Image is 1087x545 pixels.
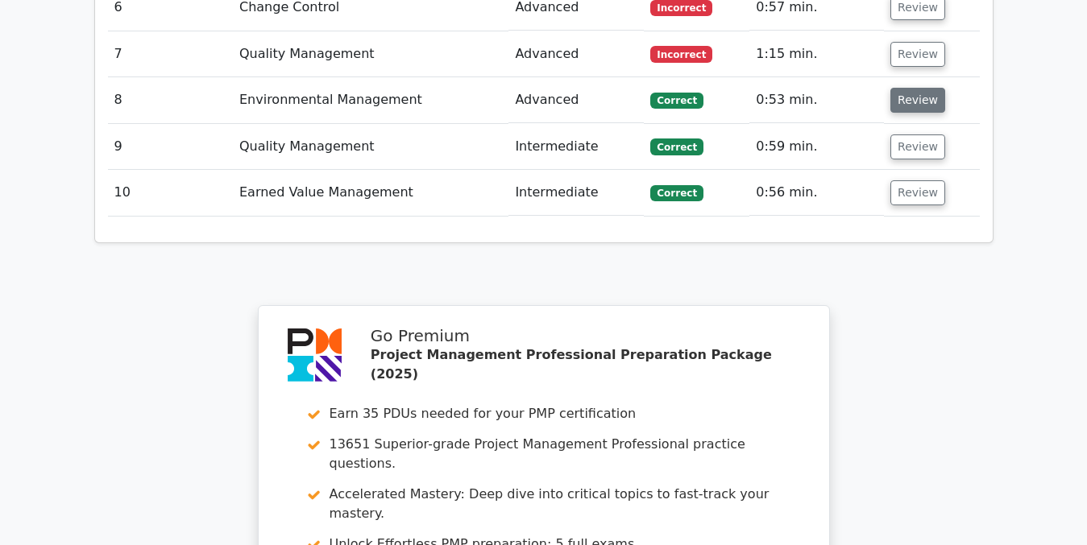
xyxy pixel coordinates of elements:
[508,77,644,123] td: Advanced
[508,31,644,77] td: Advanced
[108,170,233,216] td: 10
[508,124,644,170] td: Intermediate
[749,77,884,123] td: 0:53 min.
[233,170,508,216] td: Earned Value Management
[233,77,508,123] td: Environmental Management
[650,93,703,109] span: Correct
[749,31,884,77] td: 1:15 min.
[650,138,703,155] span: Correct
[890,180,945,205] button: Review
[650,185,703,201] span: Correct
[108,124,233,170] td: 9
[890,134,945,159] button: Review
[233,124,508,170] td: Quality Management
[233,31,508,77] td: Quality Management
[108,77,233,123] td: 8
[749,124,884,170] td: 0:59 min.
[890,42,945,67] button: Review
[890,88,945,113] button: Review
[749,170,884,216] td: 0:56 min.
[650,46,712,62] span: Incorrect
[108,31,233,77] td: 7
[508,170,644,216] td: Intermediate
